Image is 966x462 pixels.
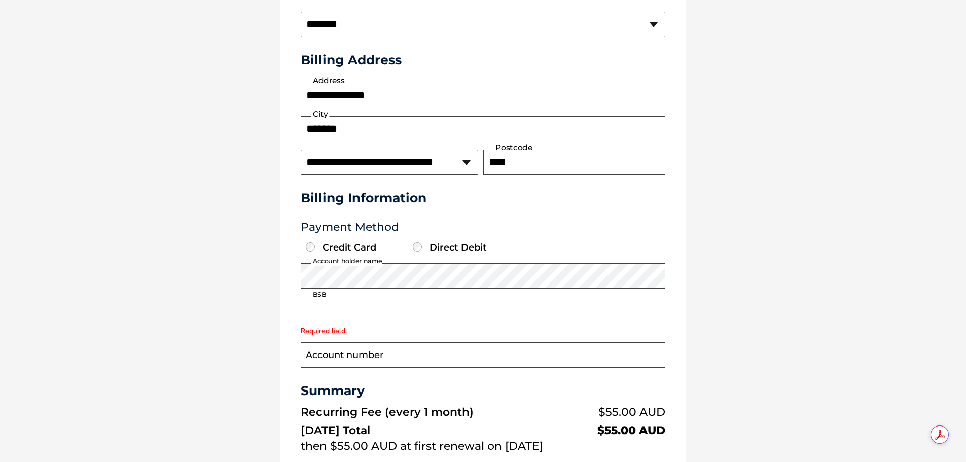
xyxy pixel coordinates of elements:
h3: Payment Method [301,221,665,234]
td: $55.00 AUD [561,421,665,437]
label: Account number [306,349,383,362]
h3: Summary [301,383,665,398]
label: Account holder name [311,257,382,266]
label: City [311,110,329,119]
td: Recurring Fee (every 1 month) [301,403,561,421]
label: Direct Debit [410,242,515,253]
input: Direct Debit [413,242,422,252]
h3: Billing Information [301,190,665,205]
label: Required field. [301,327,665,334]
label: Credit Card [303,242,408,253]
label: Postcode [493,143,534,152]
td: then $55.00 AUD at first renewal on [DATE] [301,437,665,455]
label: BSB [311,290,328,299]
td: $55.00 AUD [561,403,665,421]
input: Credit Card [306,242,315,252]
h3: Billing Address [301,52,665,67]
td: [DATE] Total [301,421,561,437]
label: Address [311,76,346,85]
